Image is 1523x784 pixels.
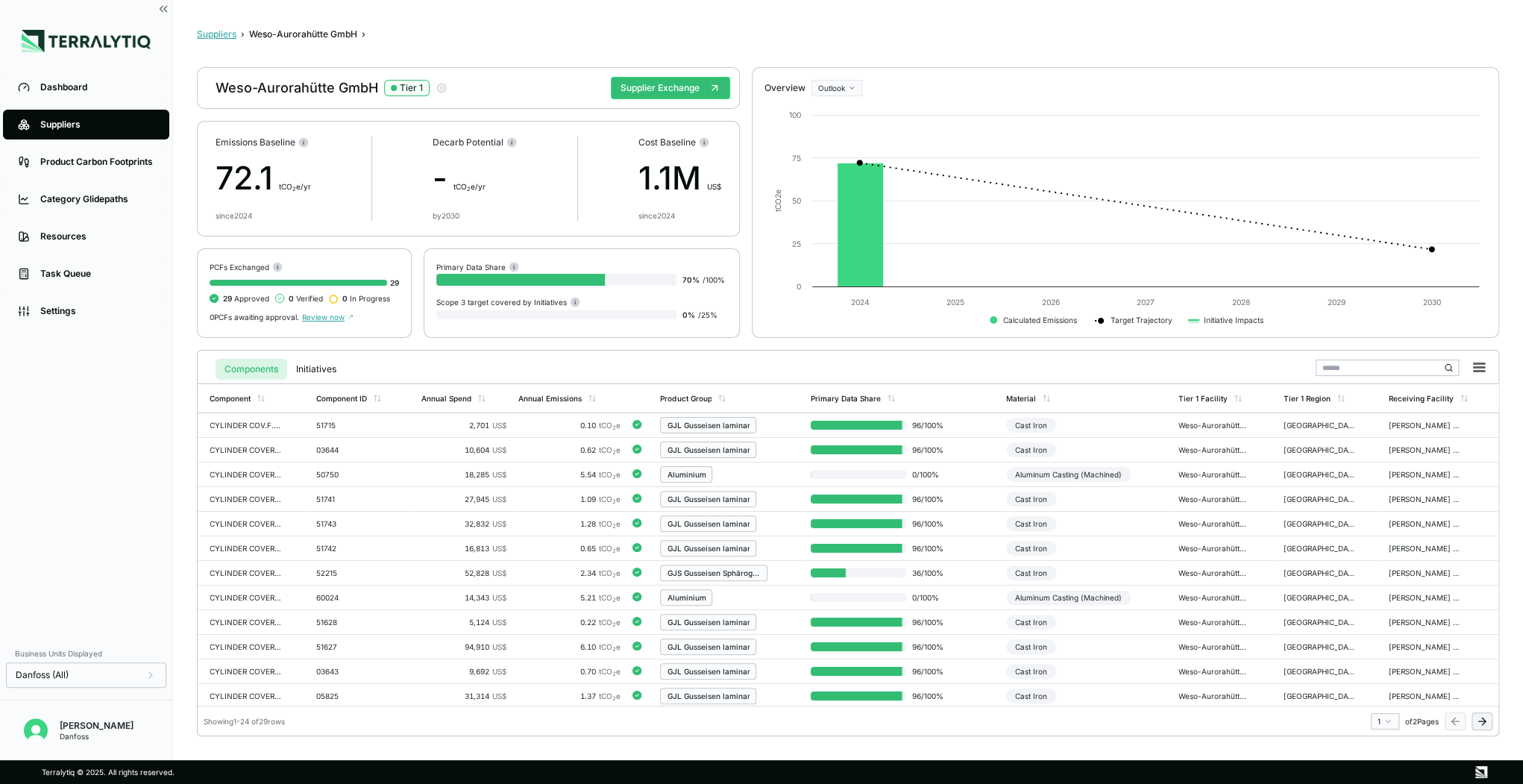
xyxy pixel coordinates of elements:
[316,544,388,553] div: 51742
[906,445,954,454] span: 96 / 100 %
[518,667,620,676] div: 0.70
[1284,692,1355,700] div: [GEOGRAPHIC_DATA]
[599,593,621,602] span: tCO e
[518,470,620,479] div: 5.54
[1006,689,1056,703] div: Cast Iron
[197,28,236,40] button: Suppliers
[316,618,388,627] div: 51628
[467,186,471,192] sub: 2
[906,642,954,651] span: 96 / 100 %
[1378,717,1392,726] div: 1
[611,77,730,99] button: Supplier Exchange
[850,298,869,307] text: 2024
[682,275,700,284] span: 70 %
[667,495,750,504] div: GJL Gusseisen laminar
[612,449,616,456] sub: 2
[316,394,367,403] div: Component ID
[518,519,620,528] div: 1.28
[667,519,750,528] div: GJL Gusseisen laminar
[707,182,721,191] span: US$
[660,394,712,403] div: Product Group
[612,621,616,628] sub: 2
[1389,544,1460,553] div: [PERSON_NAME] GmbH
[518,544,620,553] div: 0.65
[612,646,616,653] sub: 2
[292,186,296,192] sub: 2
[1231,298,1249,307] text: 2028
[1006,541,1056,556] div: Cast Iron
[764,82,806,94] div: Overview
[421,519,506,528] div: 32,832
[289,294,323,303] span: Verified
[1110,316,1172,325] text: Target Trajectory
[612,572,616,579] sub: 2
[1006,467,1131,482] div: Aluminum Casting (Machined)
[612,548,616,554] sub: 2
[1284,568,1355,577] div: [GEOGRAPHIC_DATA]
[612,523,616,530] sub: 2
[210,394,251,403] div: Component
[433,211,459,220] div: by 2030
[24,718,48,742] img: Pratiksha Kulkarni
[1006,615,1056,630] div: Cast Iron
[599,519,621,528] span: tCO e
[40,193,154,205] div: Category Glidepaths
[1137,298,1155,307] text: 2027
[797,282,801,291] text: 0
[210,421,281,430] div: CYLINDER COV.F.(D)CR10+14,CPL.
[1178,495,1250,504] div: Weso-Aurorahütte GmbH - [GEOGRAPHIC_DATA]
[811,80,862,96] button: Outlook
[518,568,620,577] div: 2.34
[60,732,134,741] div: Danfoss
[316,470,388,479] div: 50750
[667,421,750,430] div: GJL Gusseisen laminar
[1178,470,1250,479] div: Weso-Aurorahütte GmbH - [GEOGRAPHIC_DATA]
[1284,445,1355,454] div: [GEOGRAPHIC_DATA]
[492,593,506,602] span: US$
[906,568,954,577] span: 36 / 100 %
[210,495,281,504] div: CYLINDER COVER [DOMAIN_NAME] H=80
[682,310,695,319] span: 0 %
[492,470,506,479] span: US$
[433,137,517,148] div: Decarb Potential
[1178,421,1250,430] div: Weso-Aurorahütte GmbH - [GEOGRAPHIC_DATA]
[1389,470,1460,479] div: [PERSON_NAME] GmbH
[342,294,390,303] span: In Progress
[518,618,620,627] div: 0.22
[204,717,285,726] div: Showing 1 - 24 of 29 rows
[1006,565,1056,580] div: Cast Iron
[210,470,281,479] div: CYLINDER COVER [DOMAIN_NAME]
[40,231,154,242] div: Resources
[1284,618,1355,627] div: [GEOGRAPHIC_DATA]
[22,30,151,52] img: Logo
[1284,593,1355,602] div: [GEOGRAPHIC_DATA]
[216,154,311,202] div: 72.1
[906,495,954,504] span: 96 / 100 %
[811,394,881,403] div: Primary Data Share
[638,137,721,148] div: Cost Baseline
[667,642,750,651] div: GJL Gusseisen laminar
[1284,519,1355,528] div: [GEOGRAPHIC_DATA]
[612,424,616,431] sub: 2
[638,211,675,220] div: since 2024
[342,294,348,303] span: 0
[492,495,506,504] span: US$
[40,268,154,280] div: Task Queue
[421,544,506,553] div: 16,813
[1006,418,1056,433] div: Cast Iron
[1178,667,1250,676] div: Weso-Aurorahütte GmbH - [GEOGRAPHIC_DATA]
[518,421,620,430] div: 0.10
[1389,568,1460,577] div: [PERSON_NAME] GmbH
[492,519,506,528] span: US$
[1006,394,1036,403] div: Material
[906,519,954,528] span: 96 / 100 %
[216,359,287,380] button: Components
[1389,642,1460,651] div: [PERSON_NAME] Compressors Czech s.r.o.
[40,305,154,317] div: Settings
[1006,442,1056,457] div: Cast Iron
[316,568,388,577] div: 52215
[316,642,388,651] div: 51627
[599,642,621,651] span: tCO e
[316,593,388,602] div: 60024
[421,692,506,700] div: 31,314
